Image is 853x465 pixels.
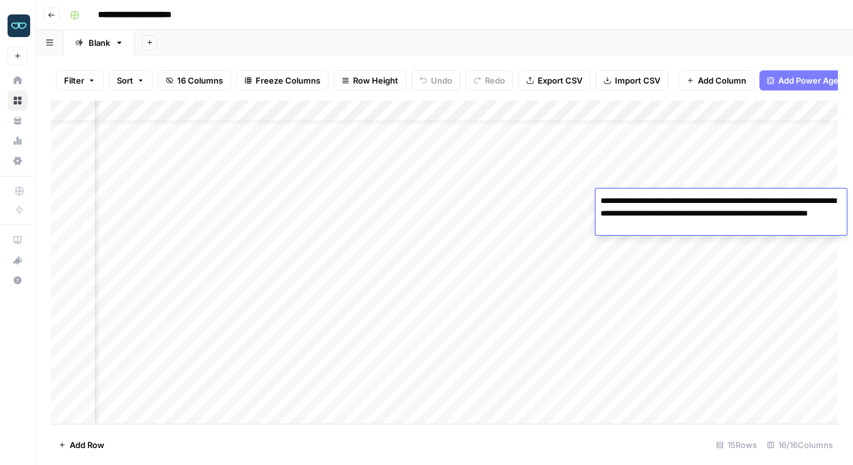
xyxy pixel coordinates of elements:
[64,30,134,55] a: Blank
[8,90,28,111] a: Browse
[64,74,84,87] span: Filter
[485,74,505,87] span: Redo
[8,14,30,37] img: Zola Inc Logo
[518,70,590,90] button: Export CSV
[8,151,28,171] a: Settings
[8,10,28,41] button: Workspace: Zola Inc
[8,230,28,250] a: AirOps Academy
[762,435,838,455] div: 16/16 Columns
[8,111,28,131] a: Your Data
[158,70,231,90] button: 16 Columns
[698,74,746,87] span: Add Column
[538,74,582,87] span: Export CSV
[8,70,28,90] a: Home
[117,74,133,87] span: Sort
[8,270,28,290] button: Help + Support
[56,70,104,90] button: Filter
[778,74,847,87] span: Add Power Agent
[51,435,112,455] button: Add Row
[334,70,406,90] button: Row Height
[595,70,668,90] button: Import CSV
[615,74,660,87] span: Import CSV
[353,74,398,87] span: Row Height
[411,70,460,90] button: Undo
[678,70,754,90] button: Add Column
[177,74,223,87] span: 16 Columns
[236,70,329,90] button: Freeze Columns
[8,250,28,270] button: What's new?
[465,70,513,90] button: Redo
[8,251,27,270] div: What's new?
[431,74,452,87] span: Undo
[256,74,320,87] span: Freeze Columns
[70,439,104,451] span: Add Row
[89,36,110,49] div: Blank
[109,70,153,90] button: Sort
[711,435,762,455] div: 15 Rows
[8,131,28,151] a: Usage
